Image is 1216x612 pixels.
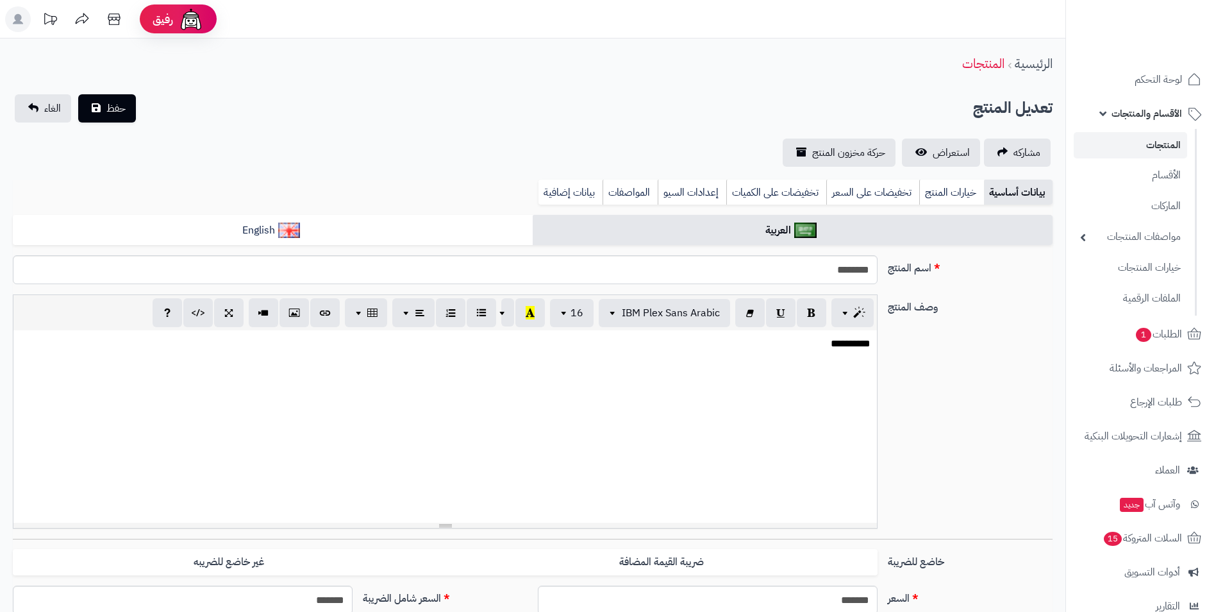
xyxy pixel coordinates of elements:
span: الأقسام والمنتجات [1112,105,1182,123]
a: أدوات التسويق [1074,557,1208,588]
span: حركة مخزون المنتج [812,145,885,160]
a: إشعارات التحويلات البنكية [1074,421,1208,452]
a: طلبات الإرجاع [1074,387,1208,418]
a: خيارات المنتج [919,180,984,205]
label: السعر شامل الضريبة [358,586,533,606]
a: وآتس آبجديد [1074,489,1208,520]
span: السلات المتروكة [1103,529,1182,547]
a: المراجعات والأسئلة [1074,353,1208,384]
a: لوحة التحكم [1074,64,1208,95]
a: إعدادات السيو [658,180,726,205]
label: اسم المنتج [883,255,1058,276]
a: بيانات أساسية [984,180,1053,205]
label: ضريبة القيمة المضافة [446,549,878,575]
a: المنتجات [1074,132,1187,158]
a: English [13,215,533,246]
span: مشاركه [1013,145,1040,160]
a: السلات المتروكة15 [1074,523,1208,554]
span: رفيق [153,12,173,27]
span: العملاء [1155,461,1180,479]
a: الماركات [1074,192,1187,220]
label: السعر [883,586,1058,606]
a: الملفات الرقمية [1074,285,1187,312]
span: استعراض [933,145,970,160]
a: حركة مخزون المنتج [783,139,895,167]
a: المنتجات [962,54,1004,73]
span: المراجعات والأسئلة [1110,359,1182,377]
span: 15 [1104,532,1122,546]
a: العملاء [1074,455,1208,486]
label: وصف المنتج [883,294,1058,315]
span: أدوات التسويق [1124,563,1180,581]
img: ai-face.png [178,6,204,32]
a: الرئيسية [1015,54,1053,73]
img: logo-2.png [1129,10,1204,37]
a: استعراض [902,139,980,167]
img: العربية [794,223,817,238]
a: مواصفات المنتجات [1074,223,1187,251]
a: مشاركه [984,139,1051,167]
label: غير خاضع للضريبه [13,549,445,575]
span: حفظ [106,101,126,116]
h2: تعديل المنتج [973,95,1053,121]
a: تخفيضات على الكميات [726,180,826,205]
span: IBM Plex Sans Arabic [622,305,720,321]
span: الغاء [44,101,61,116]
span: إشعارات التحويلات البنكية [1085,427,1182,445]
a: بيانات إضافية [538,180,603,205]
a: الطلبات1 [1074,319,1208,350]
button: IBM Plex Sans Arabic [599,299,730,327]
img: English [278,223,301,238]
a: خيارات المنتجات [1074,254,1187,282]
a: الغاء [15,94,71,123]
a: تخفيضات على السعر [826,180,919,205]
span: 1 [1136,328,1151,342]
span: 16 [571,305,583,321]
span: وآتس آب [1119,495,1180,513]
label: خاضع للضريبة [883,549,1058,570]
span: الطلبات [1135,325,1182,343]
span: طلبات الإرجاع [1130,393,1182,411]
a: الأقسام [1074,162,1187,189]
span: لوحة التحكم [1135,71,1182,89]
button: حفظ [78,94,136,123]
a: المواصفات [603,180,658,205]
span: جديد [1120,498,1144,512]
a: تحديثات المنصة [34,6,66,35]
button: 16 [550,299,594,327]
a: العربية [533,215,1053,246]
